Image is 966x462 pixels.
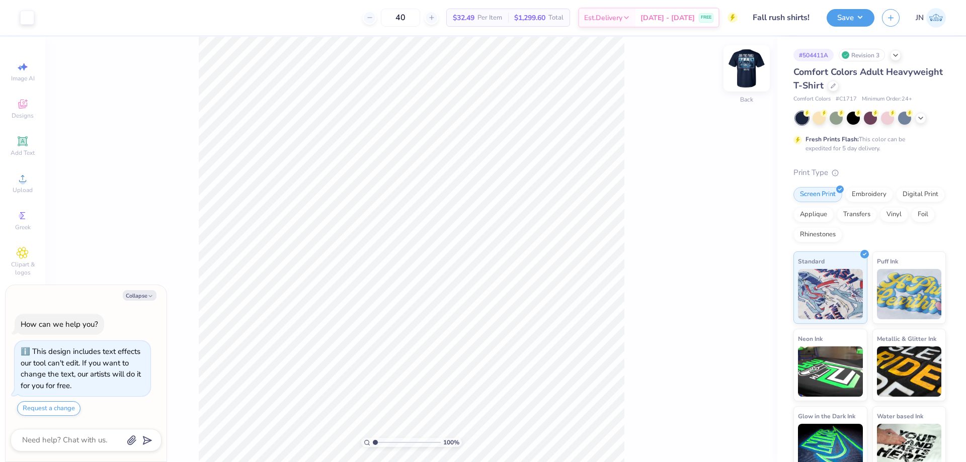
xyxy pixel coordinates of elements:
[123,290,156,301] button: Collapse
[877,269,942,319] img: Puff Ink
[916,8,946,28] a: JN
[798,256,825,266] span: Standard
[5,260,40,276] span: Clipart & logos
[584,13,622,23] span: Est. Delivery
[798,333,823,344] span: Neon Ink
[877,346,942,397] img: Metallic & Glitter Ink
[896,187,945,202] div: Digital Print
[793,66,943,91] span: Comfort Colors Adult Heavyweight T-Shirt
[827,9,874,27] button: Save
[916,12,924,24] span: JN
[11,149,35,157] span: Add Text
[793,187,842,202] div: Screen Print
[727,48,767,88] img: Back
[798,411,855,421] span: Glow in the Dark Ink
[836,95,857,104] span: # C1717
[880,207,908,222] div: Vinyl
[798,269,863,319] img: Standard
[701,14,711,21] span: FREE
[443,438,459,447] span: 100 %
[877,333,936,344] span: Metallic & Glitter Ink
[926,8,946,28] img: Jacky Noya
[13,186,33,194] span: Upload
[793,167,946,178] div: Print Type
[798,346,863,397] img: Neon Ink
[845,187,893,202] div: Embroidery
[548,13,563,23] span: Total
[877,256,898,266] span: Puff Ink
[837,207,877,222] div: Transfers
[640,13,695,23] span: [DATE] - [DATE]
[21,319,98,329] div: How can we help you?
[17,401,80,416] button: Request a change
[740,95,753,104] div: Back
[877,411,923,421] span: Water based Ink
[15,223,31,231] span: Greek
[793,207,834,222] div: Applique
[21,346,141,391] div: This design includes text effects our tool can't edit. If you want to change the text, our artist...
[12,112,34,120] span: Designs
[477,13,502,23] span: Per Item
[514,13,545,23] span: $1,299.60
[793,227,842,242] div: Rhinestones
[862,95,912,104] span: Minimum Order: 24 +
[745,8,819,28] input: Untitled Design
[839,49,885,61] div: Revision 3
[911,207,935,222] div: Foil
[806,135,929,153] div: This color can be expedited for 5 day delivery.
[11,74,35,82] span: Image AI
[793,95,831,104] span: Comfort Colors
[806,135,859,143] strong: Fresh Prints Flash:
[793,49,834,61] div: # 504411A
[381,9,420,27] input: – –
[453,13,474,23] span: $32.49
